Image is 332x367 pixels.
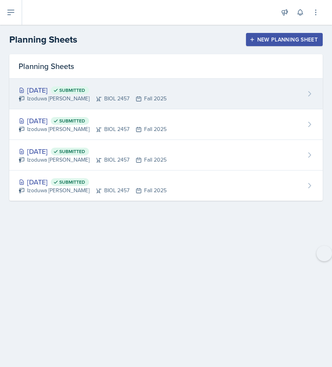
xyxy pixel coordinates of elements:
[19,186,167,195] div: Izoduwa [PERSON_NAME] BIOL 2457 Fall 2025
[19,146,167,157] div: [DATE]
[9,171,323,201] a: [DATE] Submitted Izoduwa [PERSON_NAME]BIOL 2457Fall 2025
[19,177,167,187] div: [DATE]
[19,156,167,164] div: Izoduwa [PERSON_NAME] BIOL 2457 Fall 2025
[251,36,318,43] div: New Planning Sheet
[19,125,167,133] div: Izoduwa [PERSON_NAME] BIOL 2457 Fall 2025
[9,140,323,171] a: [DATE] Submitted Izoduwa [PERSON_NAME]BIOL 2457Fall 2025
[19,85,167,95] div: [DATE]
[9,33,77,47] h2: Planning Sheets
[9,109,323,140] a: [DATE] Submitted Izoduwa [PERSON_NAME]BIOL 2457Fall 2025
[59,87,85,93] span: Submitted
[59,148,85,155] span: Submitted
[9,54,323,79] div: Planning Sheets
[59,179,85,185] span: Submitted
[9,79,323,109] a: [DATE] Submitted Izoduwa [PERSON_NAME]BIOL 2457Fall 2025
[246,33,323,46] button: New Planning Sheet
[59,118,85,124] span: Submitted
[19,95,167,103] div: Izoduwa [PERSON_NAME] BIOL 2457 Fall 2025
[19,115,167,126] div: [DATE]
